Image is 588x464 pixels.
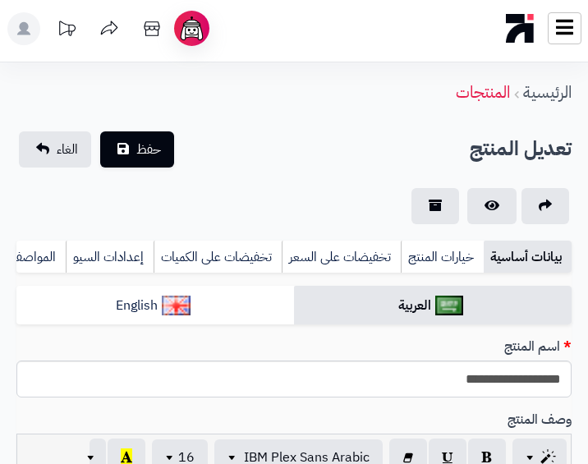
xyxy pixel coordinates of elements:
[46,12,87,49] a: تحديثات المنصة
[16,286,294,326] a: English
[401,241,484,273] a: خيارات المنتج
[498,338,578,356] label: اسم المنتج
[19,131,91,168] a: الغاء
[294,286,572,326] a: العربية
[136,140,161,159] span: حفظ
[456,80,510,104] a: المنتجات
[100,131,174,168] button: حفظ
[501,411,578,430] label: وصف المنتج
[154,241,282,273] a: تخفيضات على الكميات
[66,241,154,273] a: إعدادات السيو
[177,14,206,43] img: ai-face.png
[523,80,572,104] a: الرئيسية
[57,140,78,159] span: الغاء
[470,132,572,166] h2: تعديل المنتج
[162,296,191,315] img: English
[282,241,401,273] a: تخفيضات على السعر
[506,10,535,47] img: logo-mobile.png
[435,296,464,315] img: العربية
[484,241,572,273] a: بيانات أساسية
